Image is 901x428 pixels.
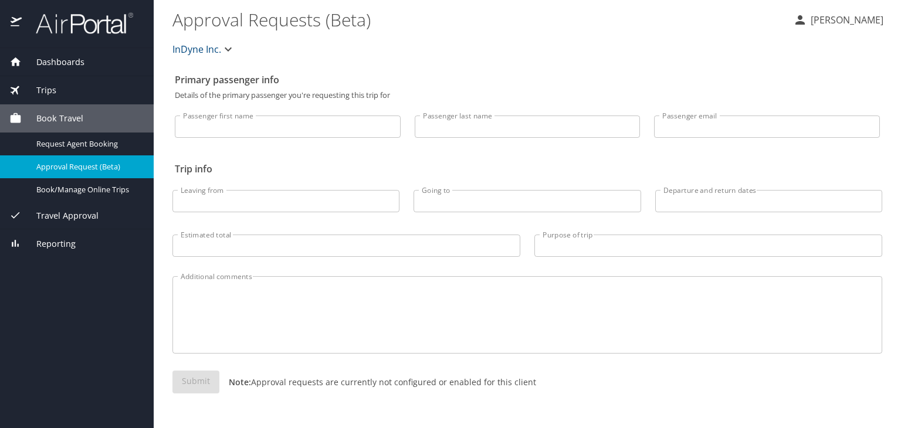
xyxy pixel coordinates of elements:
[36,138,140,150] span: Request Agent Booking
[175,91,880,99] p: Details of the primary passenger you're requesting this trip for
[788,9,888,30] button: [PERSON_NAME]
[175,159,880,178] h2: Trip info
[172,41,221,57] span: InDyne Inc.
[172,1,784,38] h1: Approval Requests (Beta)
[168,38,240,61] button: InDyne Inc.
[36,161,140,172] span: Approval Request (Beta)
[22,209,99,222] span: Travel Approval
[22,84,56,97] span: Trips
[36,184,140,195] span: Book/Manage Online Trips
[22,112,83,125] span: Book Travel
[23,12,133,35] img: airportal-logo.png
[175,70,880,89] h2: Primary passenger info
[22,56,84,69] span: Dashboards
[229,376,251,388] strong: Note:
[22,237,76,250] span: Reporting
[219,376,536,388] p: Approval requests are currently not configured or enabled for this client
[11,12,23,35] img: icon-airportal.png
[807,13,883,27] p: [PERSON_NAME]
